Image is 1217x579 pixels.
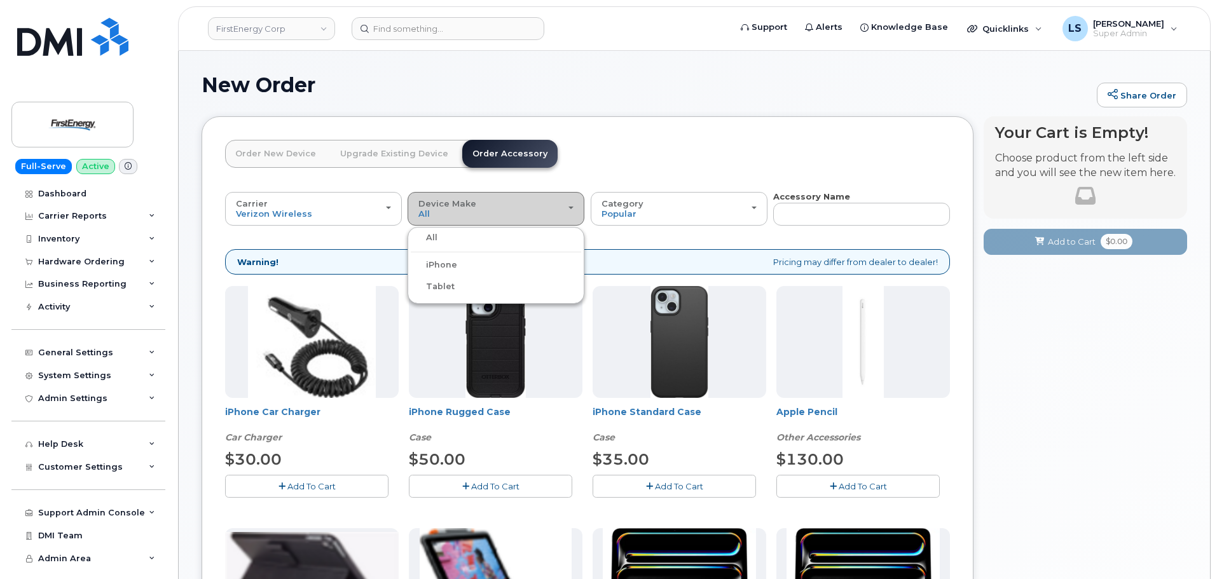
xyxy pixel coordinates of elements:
[225,450,282,468] span: $30.00
[408,192,584,225] button: Device Make All
[773,191,850,201] strong: Accessory Name
[409,406,511,418] a: iPhone Rugged Case
[409,432,431,443] em: Case
[995,124,1176,141] h4: Your Cart is Empty!
[411,279,455,294] label: Tablet
[1097,83,1187,108] a: Share Order
[236,208,312,219] span: Verizon Wireless
[776,475,940,497] button: Add To Cart
[248,286,376,398] img: iphonesecg.jpg
[287,481,336,491] span: Add To Cart
[591,192,767,225] button: Category Popular
[225,475,388,497] button: Add To Cart
[225,192,402,225] button: Carrier Verizon Wireless
[776,450,844,468] span: $130.00
[225,140,326,168] a: Order New Device
[471,481,519,491] span: Add To Cart
[225,249,950,275] div: Pricing may differ from dealer to dealer!
[602,198,643,208] span: Category
[839,481,887,491] span: Add To Cart
[995,151,1176,181] p: Choose product from the left side and you will see the new item here.
[776,405,950,444] div: Apple Pencil
[202,74,1090,96] h1: New Order
[418,208,430,219] span: All
[465,286,526,398] img: Defender.jpg
[1101,234,1132,249] span: $0.00
[842,286,883,398] img: PencilPro.jpg
[650,286,708,398] img: Symmetry.jpg
[776,406,837,418] a: Apple Pencil
[593,450,649,468] span: $35.00
[655,481,703,491] span: Add To Cart
[418,198,476,208] span: Device Make
[593,475,756,497] button: Add To Cart
[225,406,320,418] a: iPhone Car Charger
[330,140,458,168] a: Upgrade Existing Device
[462,140,558,168] a: Order Accessory
[225,432,282,443] em: Car Charger
[1162,524,1207,569] iframe: Messenger Launcher
[776,432,860,443] em: Other Accessories
[237,256,278,268] strong: Warning!
[236,198,268,208] span: Carrier
[409,475,572,497] button: Add To Cart
[225,405,399,444] div: iPhone Car Charger
[1048,236,1096,248] span: Add to Cart
[593,432,615,443] em: Case
[411,230,437,245] label: All
[409,405,582,444] div: iPhone Rugged Case
[411,257,457,273] label: iPhone
[984,229,1187,255] button: Add to Cart $0.00
[409,450,465,468] span: $50.00
[593,406,701,418] a: iPhone Standard Case
[593,405,766,444] div: iPhone Standard Case
[602,208,636,219] span: Popular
